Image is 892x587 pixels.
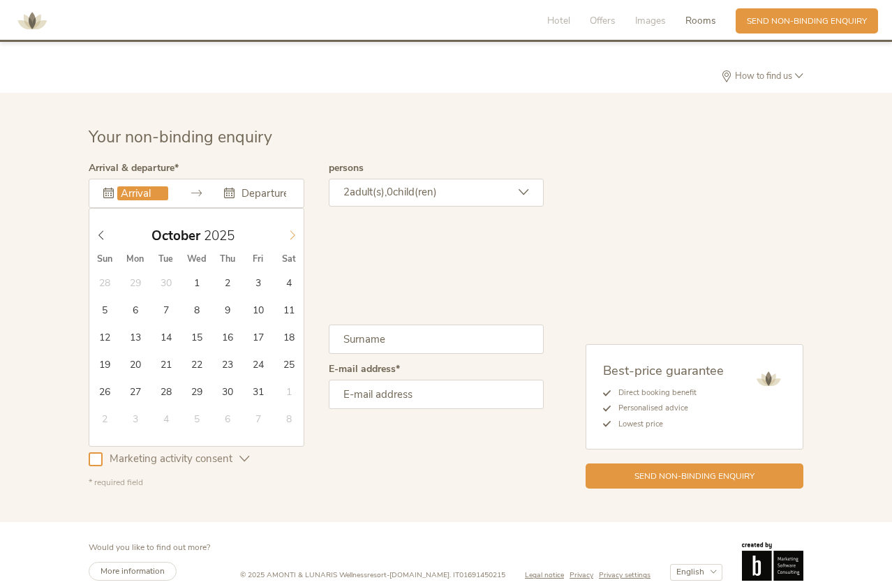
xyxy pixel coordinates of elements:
[244,296,272,323] span: October 10, 2025
[747,15,867,27] span: Send non-binding enquiry
[214,350,241,378] span: October 23, 2025
[329,325,544,354] input: Surname
[603,362,724,379] span: Best-price guarantee
[590,14,616,27] span: Offers
[329,163,364,173] label: persons
[103,452,239,466] span: Marketing activity consent
[244,378,272,405] span: October 31, 2025
[329,380,544,409] input: E-mail address
[350,185,387,199] span: adult(s),
[89,562,177,581] a: More information
[183,296,210,323] span: October 8, 2025
[91,350,118,378] span: October 19, 2025
[274,255,304,264] span: Sat
[89,126,272,148] span: Your non-binding enquiry
[547,14,570,27] span: Hotel
[151,255,181,264] span: Tue
[91,323,118,350] span: October 12, 2025
[121,296,149,323] span: October 6, 2025
[343,185,350,199] span: 2
[121,350,149,378] span: October 20, 2025
[152,269,179,296] span: September 30, 2025
[275,269,302,296] span: October 4, 2025
[120,255,151,264] span: Mon
[89,542,210,553] span: Would you like to find out more?
[152,323,179,350] span: October 14, 2025
[275,296,302,323] span: October 11, 2025
[183,323,210,350] span: October 15, 2025
[183,269,210,296] span: October 1, 2025
[732,72,795,81] span: How to find us
[121,323,149,350] span: October 13, 2025
[685,14,716,27] span: Rooms
[214,323,241,350] span: October 16, 2025
[599,570,651,581] a: Privacy settings
[275,350,302,378] span: October 25, 2025
[152,378,179,405] span: October 28, 2025
[387,570,389,580] span: -
[214,296,241,323] span: October 9, 2025
[151,230,200,243] span: October
[525,570,564,580] span: Legal notice
[393,185,437,199] span: child(ren)
[244,323,272,350] span: October 17, 2025
[200,227,246,245] input: Year
[212,255,243,264] span: Thu
[214,378,241,405] span: October 30, 2025
[611,401,724,416] li: Personalised advice
[387,185,393,199] span: 0
[214,269,241,296] span: October 2, 2025
[152,296,179,323] span: October 7, 2025
[742,542,803,581] img: Brandnamic GmbH | Leading Hospitality Solutions
[152,350,179,378] span: October 21, 2025
[751,362,786,396] img: AMONTI & LUNARIS Wellnessresort
[329,364,400,374] label: E-mail address
[91,378,118,405] span: October 26, 2025
[599,570,651,580] span: Privacy settings
[91,405,118,432] span: November 2, 2025
[570,570,599,581] a: Privacy
[183,405,210,432] span: November 5, 2025
[611,385,724,401] li: Direct booking benefit
[275,378,302,405] span: November 1, 2025
[634,470,755,482] span: Send non-binding enquiry
[121,269,149,296] span: September 29, 2025
[11,17,53,24] a: AMONTI & LUNARIS Wellnessresort
[91,296,118,323] span: October 5, 2025
[214,405,241,432] span: November 6, 2025
[240,570,387,580] span: © 2025 AMONTI & LUNARIS Wellnessresort
[91,269,118,296] span: September 28, 2025
[635,14,666,27] span: Images
[275,405,302,432] span: November 8, 2025
[121,405,149,432] span: November 3, 2025
[181,255,212,264] span: Wed
[244,405,272,432] span: November 7, 2025
[152,405,179,432] span: November 4, 2025
[101,565,165,577] span: More information
[243,255,274,264] span: Fri
[89,477,544,489] div: * required field
[117,186,168,200] input: Arrival
[275,323,302,350] span: October 18, 2025
[121,378,149,405] span: October 27, 2025
[244,269,272,296] span: October 3, 2025
[570,570,593,580] span: Privacy
[525,570,570,581] a: Legal notice
[89,163,179,173] label: Arrival & departure
[389,570,505,580] span: [DOMAIN_NAME]. IT01691450215
[183,378,210,405] span: October 29, 2025
[89,255,120,264] span: Sun
[238,186,289,200] input: Departure
[183,350,210,378] span: October 22, 2025
[244,350,272,378] span: October 24, 2025
[611,417,724,432] li: Lowest price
